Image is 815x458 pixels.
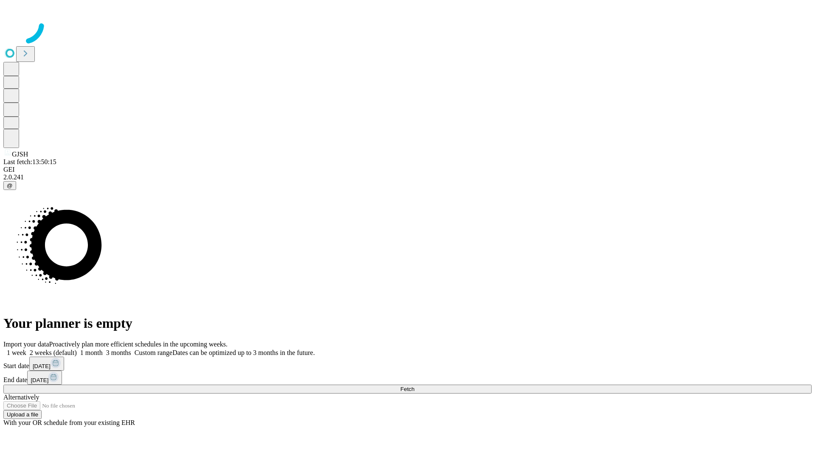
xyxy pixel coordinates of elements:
[3,371,812,385] div: End date
[400,386,414,392] span: Fetch
[3,394,39,401] span: Alternatively
[172,349,315,356] span: Dates can be optimized up to 3 months in the future.
[3,410,42,419] button: Upload a file
[3,181,16,190] button: @
[80,349,103,356] span: 1 month
[3,166,812,173] div: GEI
[3,341,49,348] span: Import your data
[106,349,131,356] span: 3 months
[29,357,64,371] button: [DATE]
[3,385,812,394] button: Fetch
[3,357,812,371] div: Start date
[135,349,172,356] span: Custom range
[27,371,62,385] button: [DATE]
[49,341,228,348] span: Proactively plan more efficient schedules in the upcoming weeks.
[12,151,28,158] span: GJSH
[7,182,13,189] span: @
[33,363,51,369] span: [DATE]
[3,419,135,426] span: With your OR schedule from your existing EHR
[3,316,812,331] h1: Your planner is empty
[30,349,77,356] span: 2 weeks (default)
[31,377,48,383] span: [DATE]
[7,349,26,356] span: 1 week
[3,158,56,165] span: Last fetch: 13:50:15
[3,173,812,181] div: 2.0.241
